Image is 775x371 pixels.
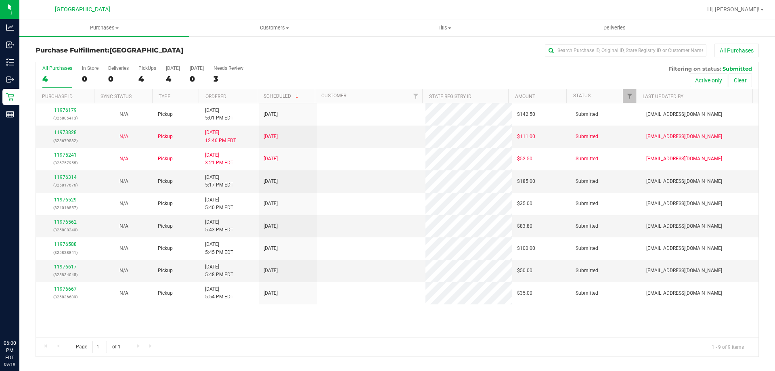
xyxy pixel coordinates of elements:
[409,89,422,103] a: Filter
[101,94,132,99] a: Sync Status
[264,200,278,208] span: [DATE]
[54,152,77,158] a: 11975241
[42,94,73,99] a: Purchase ID
[646,289,722,297] span: [EMAIL_ADDRESS][DOMAIN_NAME]
[264,133,278,140] span: [DATE]
[205,129,236,144] span: [DATE] 12:46 PM EDT
[119,267,128,275] button: N/A
[166,74,180,84] div: 4
[41,271,90,279] p: (325834045)
[517,155,532,163] span: $52.50
[158,133,173,140] span: Pickup
[19,19,189,36] a: Purchases
[108,74,129,84] div: 0
[530,19,700,36] a: Deliveries
[158,267,173,275] span: Pickup
[517,200,532,208] span: $35.00
[41,226,90,234] p: (325808240)
[517,133,535,140] span: $111.00
[646,267,722,275] span: [EMAIL_ADDRESS][DOMAIN_NAME]
[429,94,471,99] a: State Registry ID
[158,111,173,118] span: Pickup
[158,178,173,185] span: Pickup
[41,181,90,189] p: (325817676)
[576,245,598,252] span: Submitted
[119,290,128,296] span: Not Applicable
[6,93,14,101] inline-svg: Retail
[119,156,128,161] span: Not Applicable
[705,341,750,353] span: 1 - 9 of 9 items
[4,340,16,361] p: 06:00 PM EDT
[517,178,535,185] span: $185.00
[119,222,128,230] button: N/A
[158,245,173,252] span: Pickup
[138,65,156,71] div: PickUps
[109,46,183,54] span: [GEOGRAPHIC_DATA]
[158,155,173,163] span: Pickup
[119,178,128,184] span: Not Applicable
[6,58,14,66] inline-svg: Inventory
[119,289,128,297] button: N/A
[517,245,535,252] span: $100.00
[6,110,14,118] inline-svg: Reports
[119,200,128,208] button: N/A
[108,65,129,71] div: Deliveries
[166,65,180,71] div: [DATE]
[54,241,77,247] a: 11976588
[82,74,98,84] div: 0
[576,267,598,275] span: Submitted
[119,245,128,252] button: N/A
[646,178,722,185] span: [EMAIL_ADDRESS][DOMAIN_NAME]
[517,111,535,118] span: $142.50
[42,65,72,71] div: All Purchases
[41,249,90,256] p: (325828841)
[4,361,16,367] p: 09/19
[623,89,636,103] a: Filter
[119,245,128,251] span: Not Applicable
[723,65,752,72] span: Submitted
[573,93,591,99] a: Status
[205,174,233,189] span: [DATE] 5:17 PM EDT
[119,111,128,117] span: Not Applicable
[643,94,683,99] a: Last Updated By
[41,293,90,301] p: (325836689)
[646,133,722,140] span: [EMAIL_ADDRESS][DOMAIN_NAME]
[576,200,598,208] span: Submitted
[517,222,532,230] span: $83.80
[517,267,532,275] span: $50.00
[42,74,72,84] div: 4
[6,23,14,31] inline-svg: Analytics
[593,24,637,31] span: Deliveries
[119,134,128,139] span: Not Applicable
[190,24,359,31] span: Customers
[668,65,721,72] span: Filtering on status:
[576,111,598,118] span: Submitted
[264,245,278,252] span: [DATE]
[190,74,204,84] div: 0
[41,114,90,122] p: (325805413)
[92,341,107,353] input: 1
[190,65,204,71] div: [DATE]
[54,174,77,180] a: 11976314
[646,155,722,163] span: [EMAIL_ADDRESS][DOMAIN_NAME]
[576,222,598,230] span: Submitted
[214,74,243,84] div: 3
[119,133,128,140] button: N/A
[119,155,128,163] button: N/A
[205,285,233,301] span: [DATE] 5:54 PM EDT
[205,94,226,99] a: Ordered
[205,218,233,234] span: [DATE] 5:43 PM EDT
[54,130,77,135] a: 11973828
[54,197,77,203] a: 11976529
[264,93,300,99] a: Scheduled
[576,289,598,297] span: Submitted
[69,341,127,353] span: Page of 1
[41,204,90,212] p: (324016857)
[119,268,128,273] span: Not Applicable
[264,289,278,297] span: [DATE]
[138,74,156,84] div: 4
[119,223,128,229] span: Not Applicable
[19,24,189,31] span: Purchases
[517,289,532,297] span: $35.00
[264,178,278,185] span: [DATE]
